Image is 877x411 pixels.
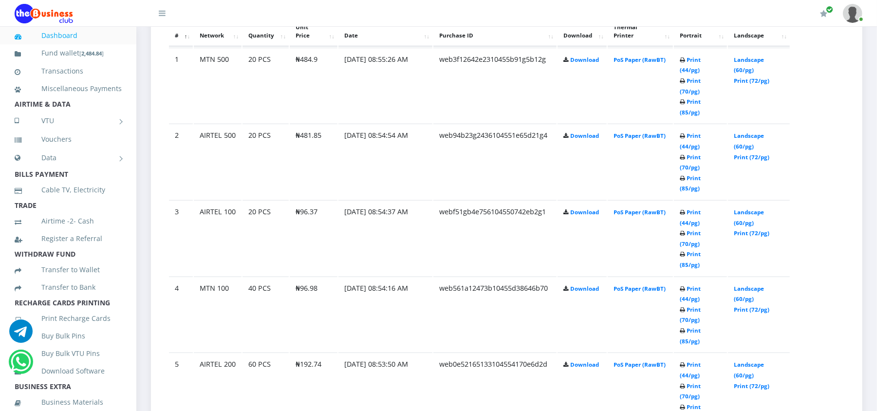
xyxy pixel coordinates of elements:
a: Chat for support [11,357,31,374]
a: Transfer to Bank [15,276,122,299]
th: Download: activate to sort column ascending [558,17,607,47]
a: Landscape (60/pg) [734,132,764,150]
a: Print (44/pg) [680,285,701,303]
a: Buy Bulk VTU Pins [15,342,122,365]
th: Landscape: activate to sort column ascending [728,17,790,47]
th: Date: activate to sort column ascending [338,17,432,47]
a: PoS Paper (RawBT) [614,208,666,216]
td: [DATE] 08:54:54 AM [338,124,432,199]
a: Print (70/pg) [680,153,701,171]
td: [DATE] 08:55:26 AM [338,48,432,123]
img: User [843,4,862,23]
td: [DATE] 08:54:37 AM [338,200,432,276]
a: Print (44/pg) [680,361,701,379]
a: Cable TV, Electricity [15,179,122,201]
a: PoS Paper (RawBT) [614,361,666,368]
a: Miscellaneous Payments [15,77,122,100]
a: Dashboard [15,24,122,47]
a: Transfer to Wallet [15,259,122,281]
span: Renew/Upgrade Subscription [826,6,833,13]
a: Download [570,285,599,292]
i: Renew/Upgrade Subscription [820,10,827,18]
td: webf51gb4e756104550742eb2g1 [433,200,557,276]
a: Print (70/pg) [680,229,701,247]
a: Download [570,361,599,368]
a: Landscape (60/pg) [734,361,764,379]
td: AIRTEL 500 [194,124,242,199]
a: Print (72/pg) [734,153,769,161]
a: Print (72/pg) [734,382,769,390]
a: Vouchers [15,128,122,150]
td: web561a12473b10455d38646b70 [433,277,557,352]
th: #: activate to sort column descending [169,17,193,47]
a: Print (85/pg) [680,327,701,345]
a: Buy Bulk Pins [15,325,122,347]
img: Logo [15,4,73,23]
th: Thermal Printer: activate to sort column ascending [608,17,673,47]
a: Download Software [15,360,122,382]
a: Download [570,56,599,63]
td: ₦481.85 [290,124,337,199]
th: Quantity: activate to sort column ascending [243,17,289,47]
td: 20 PCS [243,124,289,199]
a: Chat for support [9,327,33,343]
a: Print (85/pg) [680,98,701,116]
a: Print (85/pg) [680,174,701,192]
th: Purchase ID: activate to sort column ascending [433,17,557,47]
a: Transactions [15,60,122,82]
td: 20 PCS [243,48,289,123]
a: Print Recharge Cards [15,307,122,330]
a: Print (70/pg) [680,382,701,400]
a: Fund wallet[2,484.84] [15,42,122,65]
td: ₦484.9 [290,48,337,123]
a: Landscape (60/pg) [734,208,764,226]
a: Print (44/pg) [680,132,701,150]
a: Print (72/pg) [734,77,769,84]
td: web3f12642e2310455b91g5b12g [433,48,557,123]
a: Data [15,146,122,170]
td: 20 PCS [243,200,289,276]
td: MTN 500 [194,48,242,123]
td: AIRTEL 100 [194,200,242,276]
a: Print (72/pg) [734,229,769,237]
a: Landscape (60/pg) [734,56,764,74]
a: Print (70/pg) [680,306,701,324]
a: Print (70/pg) [680,77,701,95]
small: [ ] [79,50,104,57]
a: VTU [15,109,122,133]
a: Print (44/pg) [680,56,701,74]
th: Network: activate to sort column ascending [194,17,242,47]
a: Register a Referral [15,227,122,250]
td: 2 [169,124,193,199]
td: 1 [169,48,193,123]
b: 2,484.84 [81,50,102,57]
td: ₦96.98 [290,277,337,352]
th: Portrait: activate to sort column ascending [674,17,727,47]
a: Airtime -2- Cash [15,210,122,232]
td: [DATE] 08:54:16 AM [338,277,432,352]
td: 4 [169,277,193,352]
td: 3 [169,200,193,276]
a: Print (44/pg) [680,208,701,226]
td: 40 PCS [243,277,289,352]
a: Print (85/pg) [680,250,701,268]
td: MTN 100 [194,277,242,352]
td: ₦96.37 [290,200,337,276]
a: PoS Paper (RawBT) [614,132,666,139]
a: PoS Paper (RawBT) [614,56,666,63]
a: Landscape (60/pg) [734,285,764,303]
a: Print (72/pg) [734,306,769,313]
td: web94b23g2436104551e65d21g4 [433,124,557,199]
a: Download [570,208,599,216]
th: Unit Price: activate to sort column ascending [290,17,337,47]
a: Download [570,132,599,139]
a: PoS Paper (RawBT) [614,285,666,292]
